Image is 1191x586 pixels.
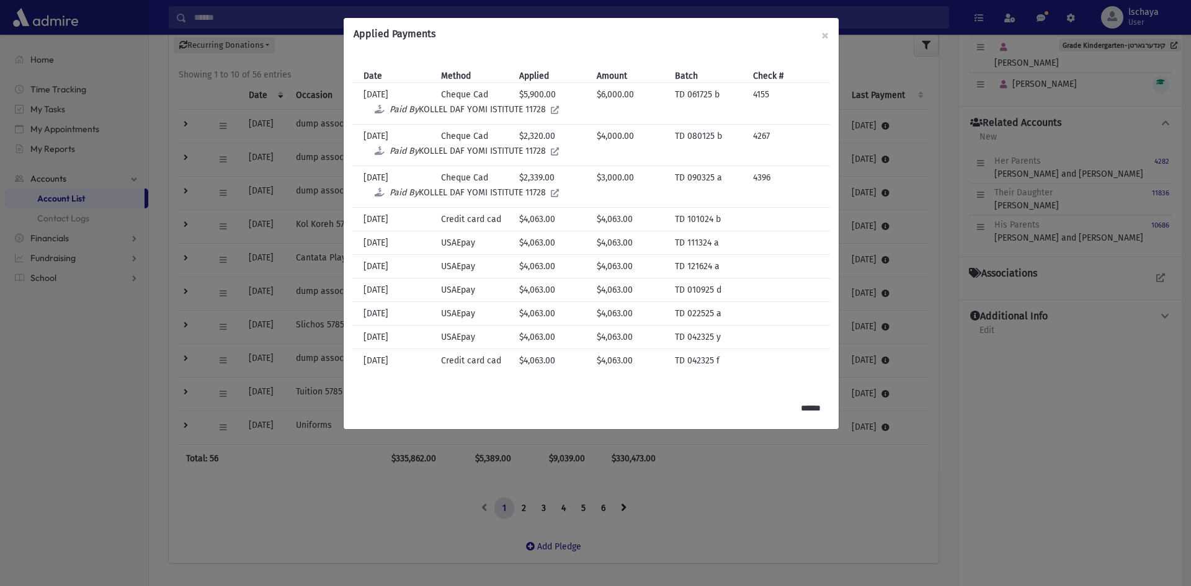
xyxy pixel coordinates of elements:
div: [DATE] [357,331,435,344]
div: [DATE] [357,260,435,273]
div: Cheque Cad [435,130,513,143]
div: [DATE] [357,130,435,143]
div: USAEpay [435,331,513,344]
div: 4155 [747,88,825,101]
div: Amount [591,69,669,82]
div: USAEpay [435,260,513,273]
div: $4,063.00 [513,354,591,367]
div: $4,063.00 [591,260,669,273]
div: Batch [669,69,747,82]
div: KOLLEL DAF YOMI ISTITUTE 11728 [368,184,825,202]
div: Method [435,69,513,82]
div: $4,063.00 [513,331,591,344]
div: $4,063.00 [513,307,591,320]
div: 4396 [747,171,825,184]
div: TD 101024 b [669,213,747,226]
div: $4,063.00 [591,283,669,296]
div: TD 111324 a [669,236,747,249]
div: $4,063.00 [513,283,591,296]
div: [DATE] [357,354,435,367]
div: TD 042325 f [669,354,747,367]
div: $4,063.00 [513,236,591,249]
div: KOLLEL DAF YOMI ISTITUTE 11728 [368,101,825,119]
span: Paid By [390,146,419,156]
div: 4267 [747,130,825,143]
div: $4,000.00 [591,130,669,143]
div: Credit card cad [435,354,513,367]
div: $4,063.00 [591,331,669,344]
div: $4,063.00 [513,213,591,226]
div: $4,063.00 [591,354,669,367]
div: $4,063.00 [591,236,669,249]
div: KOLLEL DAF YOMI ISTITUTE 11728 [368,143,825,161]
div: $4,063.00 [591,213,669,226]
div: [DATE] [357,171,435,184]
div: USAEpay [435,236,513,249]
div: $4,063.00 [591,307,669,320]
div: TD 022525 a [669,307,747,320]
h6: Applied Payments [354,28,435,40]
div: [DATE] [357,283,435,296]
div: TD 080125 b [669,130,747,143]
div: [DATE] [357,213,435,226]
span: Paid By [390,187,419,198]
div: [DATE] [357,236,435,249]
div: $6,000.00 [591,88,669,101]
div: TD 042325 y [669,331,747,344]
div: USAEpay [435,283,513,296]
div: Cheque Cad [435,171,513,184]
div: TD 061725 b [669,88,747,101]
div: TD 010925 d [669,283,747,296]
div: TD 121624 a [669,260,747,273]
div: [DATE] [357,307,435,320]
button: × [811,18,839,53]
div: Check # [747,69,825,82]
div: [DATE] [357,88,435,101]
div: $2,320.00 [513,130,591,143]
div: Credit card cad [435,213,513,226]
div: $3,000.00 [591,171,669,184]
div: Cheque Cad [435,88,513,101]
div: $2,339.00 [513,171,591,184]
div: Date [357,69,435,82]
span: Paid By [390,104,419,115]
div: Applied [513,69,591,82]
div: USAEpay [435,307,513,320]
div: $5,900.00 [513,88,591,101]
div: TD 090325 a [669,171,747,184]
div: $4,063.00 [513,260,591,273]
